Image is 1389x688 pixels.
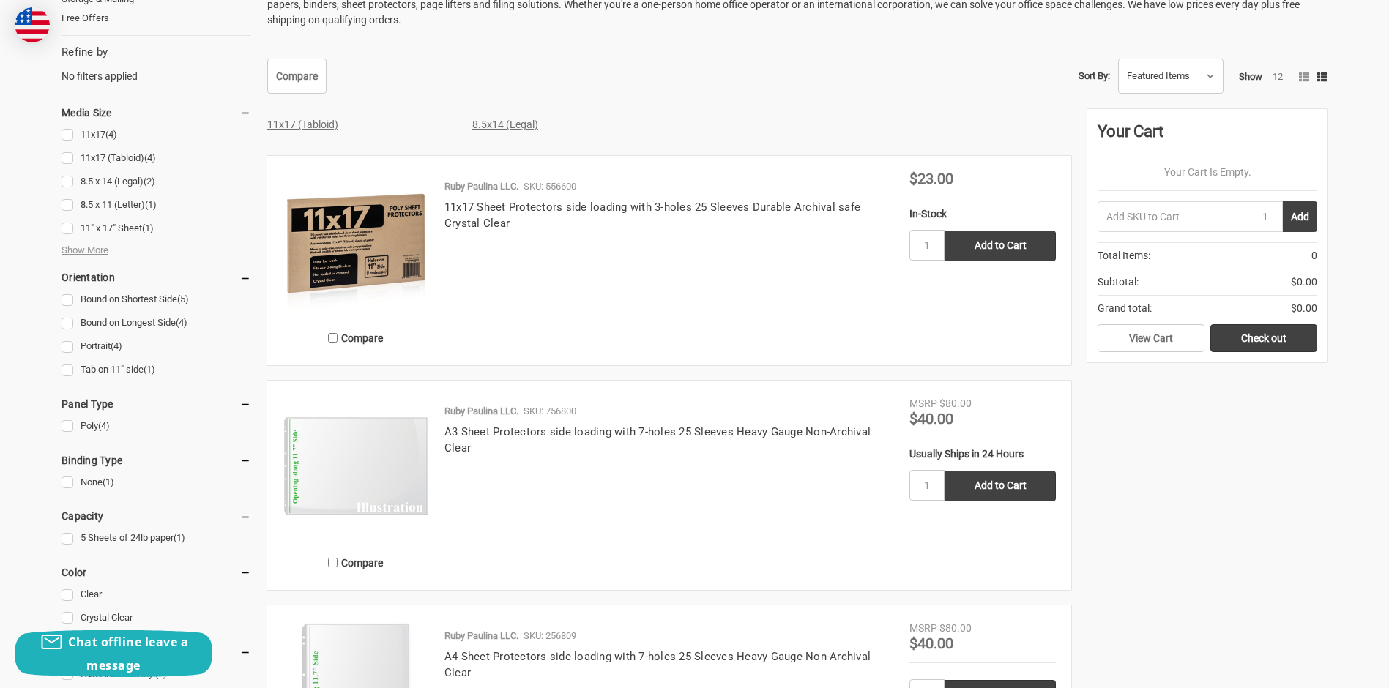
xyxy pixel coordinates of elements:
a: 11x17 (Tabloid) [267,119,338,130]
span: (4) [105,129,117,140]
div: MSRP [909,621,937,636]
a: Portrait [62,337,251,356]
span: (5) [177,293,189,304]
span: $40.00 [909,410,953,427]
div: In-Stock [909,206,1056,222]
a: Bound on Longest Side [62,313,251,333]
a: Crystal Clear [62,608,251,628]
a: A4 Sheet Protectors side loading with 7-holes 25 Sleeves Heavy Gauge Non-Archival Clear [444,650,871,680]
button: Add [1283,201,1317,232]
span: (4) [176,317,187,328]
a: 11x17 Sheet Protectors side loading with 3-holes 25 Sleeves Durable Archival safe Crystal Clear [444,201,860,231]
span: 0 [1311,248,1317,263]
span: Total Items: [1098,248,1150,263]
h5: Color [62,564,251,581]
span: (4) [111,340,122,351]
span: $80.00 [939,397,972,409]
input: Add SKU to Cart [1098,201,1248,232]
span: (4) [144,152,156,163]
span: Show More [62,243,108,258]
span: (4) [98,420,110,431]
span: (1) [145,199,157,210]
span: Chat offline leave a message [68,634,188,673]
input: Add to Cart [945,471,1056,501]
a: 8.5 x 11 (Letter) [62,195,251,215]
span: $23.00 [909,170,953,187]
h5: Orientation [62,269,251,286]
label: Sort By: [1079,65,1110,87]
span: Subtotal: [1098,274,1139,290]
a: 8.5x14 (Legal) [472,119,538,130]
span: $0.00 [1291,274,1317,290]
p: SKU: 756800 [524,404,576,419]
div: Usually Ships in 24 Hours [909,446,1056,462]
p: Ruby Paulina LLC. [444,404,518,419]
span: Show [1239,71,1262,82]
h5: Capacity [62,507,251,525]
a: A3 Sheet Protectors side loading with 7-holes 25 Sleeves Heavy Gauge Non-Archival Clear [444,425,871,455]
span: (2) [144,176,155,187]
a: 11" x 17" Sheet [62,219,251,239]
a: Check out [1210,324,1317,352]
span: $80.00 [939,622,972,634]
h5: Media Size [62,104,251,121]
a: None [62,473,251,493]
p: Ruby Paulina LLC. [444,179,518,194]
span: Grand total: [1098,301,1152,316]
a: Compare [267,59,327,94]
p: SKU: 556600 [524,179,576,194]
span: (1) [142,223,154,233]
input: Compare [328,558,338,567]
label: Compare [283,550,429,575]
h5: Binding Type [62,452,251,469]
p: Your Cart Is Empty. [1098,165,1317,180]
input: Add to Cart [945,231,1056,261]
a: Poly [62,416,251,436]
a: Free Offers [62,9,251,28]
a: 11x17 [62,125,251,145]
img: 11x17 Sheet Protectors side loading with 3-holes 25 Sleeves Durable Archival safe Crystal Clear [283,171,429,318]
span: (1) [103,476,114,487]
div: No filters applied [62,44,251,83]
h5: Refine by [62,44,251,61]
span: $40.00 [909,635,953,652]
a: 11x17 (Tabloid) [62,149,251,168]
input: Compare [328,333,338,343]
p: Ruby Paulina LLC. [444,629,518,643]
a: 5 Sheets of 24lb paper [62,528,251,548]
label: Compare [283,326,429,350]
img: duty and tax information for United States [15,7,50,42]
h5: Panel Type [62,395,251,413]
p: SKU: 256809 [524,629,576,643]
button: Chat offline leave a message [15,630,212,677]
a: Tab on 11" side [62,360,251,380]
span: (7) [155,668,167,679]
span: $0.00 [1291,301,1317,316]
a: 12 [1273,71,1283,82]
a: Clear [62,585,251,605]
span: (1) [144,364,155,375]
div: MSRP [909,396,937,411]
div: Your Cart [1098,119,1317,154]
a: Bound on Shortest Side [62,290,251,310]
img: A3 Sheet Protectors side loading with 7-holes 25 Sleeves Heavy Gauge Non-Archival Clear [283,396,429,542]
a: View Cart [1098,324,1204,352]
a: 8.5 x 14 (Legal) [62,172,251,192]
span: (1) [174,532,185,543]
